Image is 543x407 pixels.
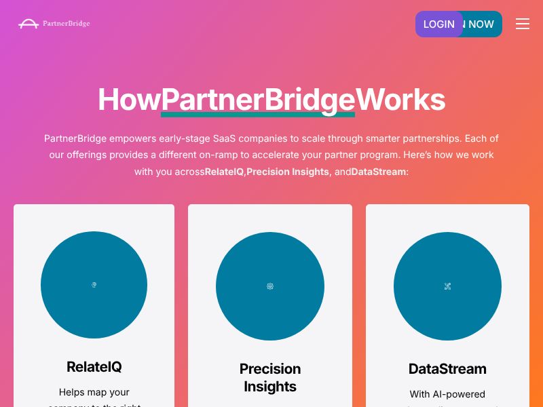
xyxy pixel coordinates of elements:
[352,166,407,178] strong: DataStream
[216,361,324,397] h3: Precision Insights
[424,19,455,29] span: LOGIN
[246,166,329,178] strong: Precision Insights
[41,131,502,181] p: PartnerBridge empowers early-stage SaaS companies to scale through smarter partnerships. Each of ...
[516,18,529,29] button: hamburger-icon
[161,81,355,117] span: PartnerBridge
[14,81,529,117] h1: How Works
[41,359,147,376] h3: RelateIQ
[442,19,494,29] span: JOIN NOW
[394,361,502,379] h3: DataStream
[415,11,463,37] a: LOGIN
[205,166,244,178] strong: RelateIQ
[434,11,502,37] a: JOIN NOW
